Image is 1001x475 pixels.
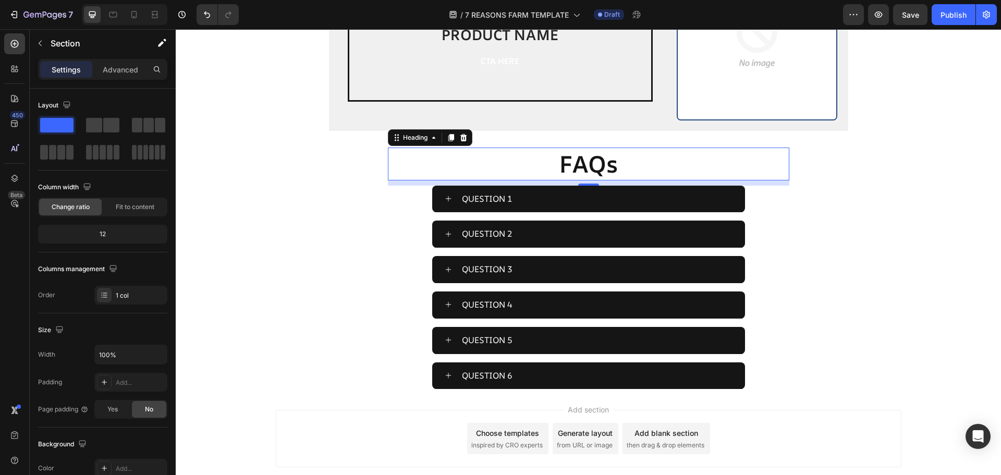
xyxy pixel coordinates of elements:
[52,202,90,212] span: Change ratio
[197,4,239,25] div: Undo/Redo
[460,9,463,20] span: /
[116,202,154,212] span: Fit to content
[38,180,93,194] div: Column width
[52,64,81,75] p: Settings
[932,4,975,25] button: Publish
[4,4,78,25] button: 7
[382,398,437,409] div: Generate layout
[51,37,136,50] p: Section
[38,262,119,276] div: Columns management
[451,411,529,421] span: then drag & drop elements
[176,29,1001,475] iframe: Design area
[305,27,344,38] p: CTA HERE
[286,162,337,177] p: QUESTION 1
[296,411,367,421] span: inspired by CRO experts
[95,345,167,364] input: Auto
[8,191,25,199] div: Beta
[465,9,569,20] span: 7 REASONS FARM TEMPLATE
[388,375,437,386] span: Add section
[893,4,927,25] button: Save
[286,268,337,283] p: QUESTION 4
[38,323,66,337] div: Size
[225,104,254,113] div: Heading
[286,339,337,354] p: QUESTION 6
[40,227,165,241] div: 12
[10,111,25,119] div: 450
[107,405,118,414] span: Yes
[103,64,138,75] p: Advanced
[381,411,437,421] span: from URL or image
[902,10,919,19] span: Save
[38,405,89,414] div: Page padding
[116,291,165,300] div: 1 col
[38,350,55,359] div: Width
[300,398,363,409] div: Choose templates
[604,10,620,19] span: Draft
[38,437,89,452] div: Background
[38,99,73,113] div: Layout
[116,378,165,387] div: Add...
[68,8,73,21] p: 7
[145,405,153,414] span: No
[38,290,55,300] div: Order
[38,464,54,473] div: Color
[199,18,450,46] button: <p>CTA HERE</p>
[286,233,337,248] p: QUESTION 3
[286,197,337,212] p: QUESTION 2
[384,118,442,151] span: FAQs
[459,398,522,409] div: Add blank section
[116,464,165,473] div: Add...
[966,424,991,449] div: Open Intercom Messenger
[286,303,337,319] p: QUESTION 5
[38,377,62,387] div: Padding
[941,9,967,20] div: Publish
